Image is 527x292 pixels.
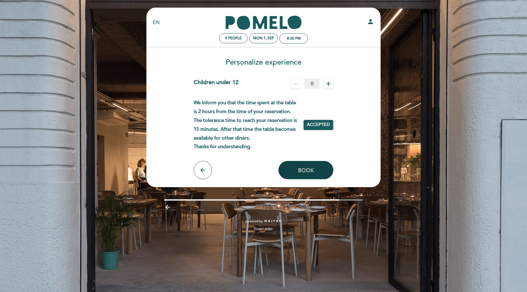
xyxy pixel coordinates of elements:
[246,219,263,223] span: powered by
[254,226,273,231] a: Privacy policy
[264,220,281,223] img: MEITRE
[225,36,242,41] span: 4 people
[367,18,374,27] button: person
[367,18,374,25] i: person
[325,80,332,87] i: add
[226,58,301,67] span: Personalize experience
[298,167,314,173] span: Book
[292,80,299,87] i: remove
[246,219,281,223] a: powered by
[307,122,330,128] span: Accepted
[199,166,206,174] i: arrow_back
[194,161,212,179] button: arrow_back
[194,79,238,89] div: Children under 12
[278,161,333,179] button: Book
[287,36,301,41] div: 8:00 PM
[303,120,333,130] button: Accepted
[253,36,274,41] div: Mon 1, Sep
[225,14,302,31] a: Pomelo
[164,204,171,211] i: arrow_backward
[194,98,304,151] div: We inform you that the time spent at the table is 2 hours from the time of your reservation. The ...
